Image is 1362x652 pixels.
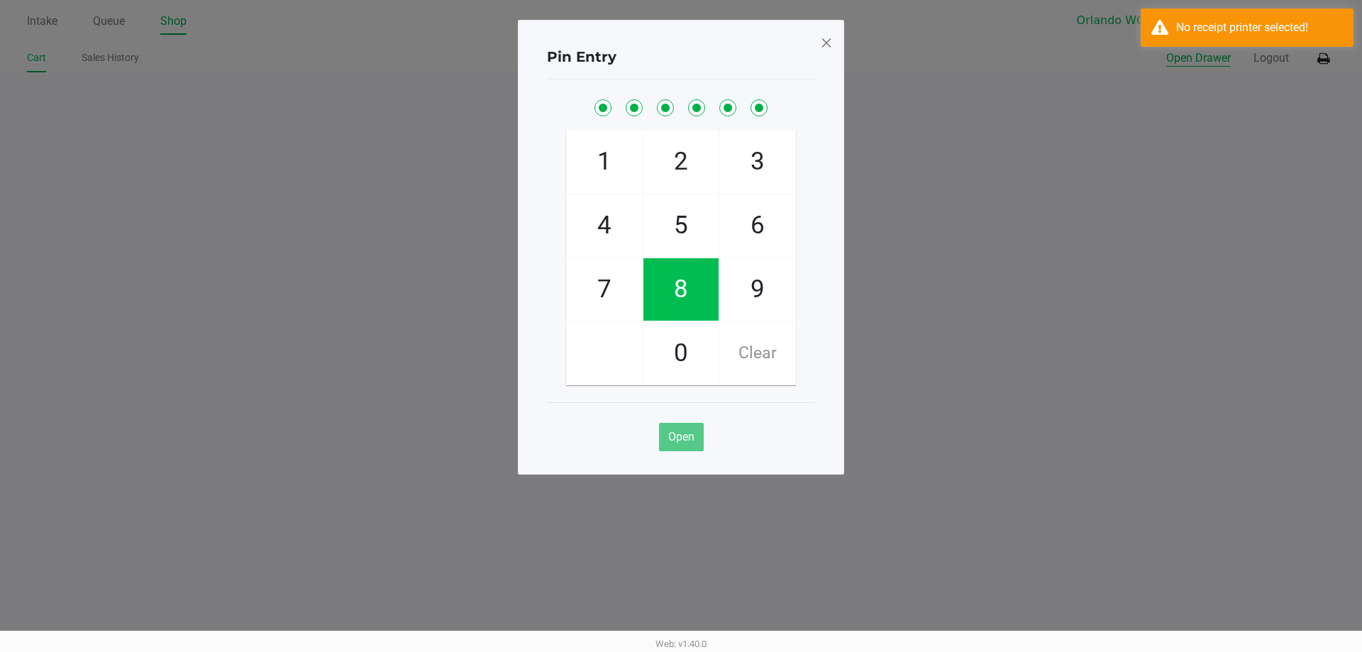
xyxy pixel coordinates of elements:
span: 5 [643,194,719,257]
span: 2 [643,131,719,193]
span: 4 [567,194,642,257]
span: 0 [643,322,719,385]
span: Clear [720,322,795,385]
span: 9 [720,258,795,321]
span: 6 [720,194,795,257]
h4: Pin Entry [547,46,616,67]
div: No receipt printer selected! [1176,19,1343,36]
span: 1 [567,131,642,193]
span: 7 [567,258,642,321]
span: 3 [720,131,795,193]
span: 8 [643,258,719,321]
span: Web: v1.40.0 [655,639,707,649]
